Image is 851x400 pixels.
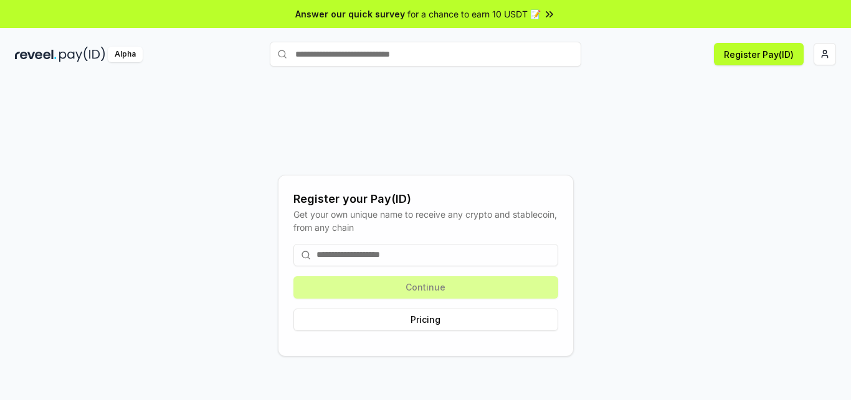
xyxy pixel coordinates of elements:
div: Get your own unique name to receive any crypto and stablecoin, from any chain [293,208,558,234]
button: Register Pay(ID) [714,43,804,65]
span: for a chance to earn 10 USDT 📝 [407,7,541,21]
div: Alpha [108,47,143,62]
span: Answer our quick survey [295,7,405,21]
img: reveel_dark [15,47,57,62]
img: pay_id [59,47,105,62]
button: Pricing [293,309,558,331]
div: Register your Pay(ID) [293,190,558,208]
